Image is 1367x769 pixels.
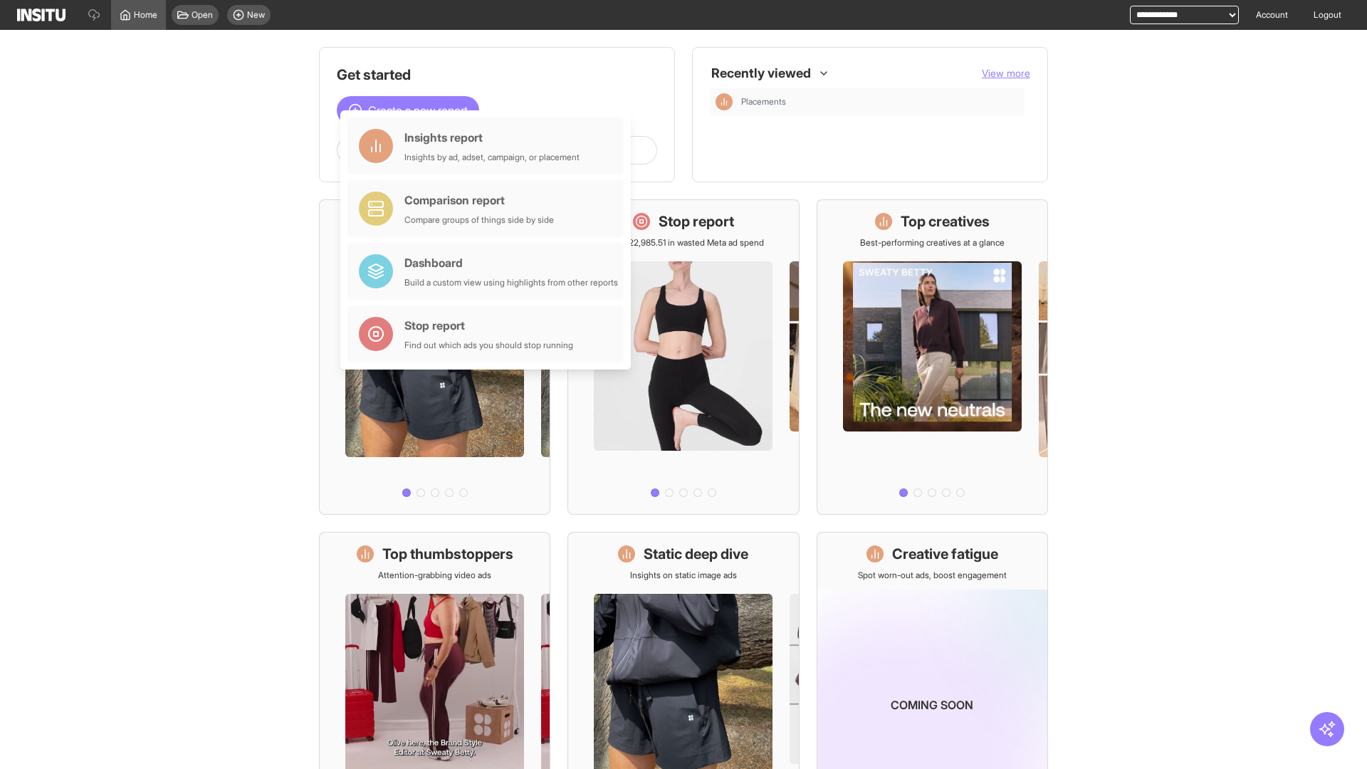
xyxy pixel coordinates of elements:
[716,93,733,110] div: Insights
[404,340,573,351] div: Find out which ads you should stop running
[982,66,1030,80] button: View more
[982,67,1030,79] span: View more
[134,9,157,21] span: Home
[404,192,554,209] div: Comparison report
[247,9,265,21] span: New
[603,237,764,249] p: Save £22,985.51 in wasted Meta ad spend
[741,96,1019,108] span: Placements
[901,211,990,231] h1: Top creatives
[192,9,213,21] span: Open
[404,152,580,163] div: Insights by ad, adset, campaign, or placement
[404,317,573,334] div: Stop report
[337,65,657,85] h1: Get started
[644,544,748,564] h1: Static deep dive
[368,102,468,119] span: Create a new report
[817,199,1048,515] a: Top creativesBest-performing creatives at a glance
[741,96,786,108] span: Placements
[319,199,550,515] a: What's live nowSee all active ads instantly
[567,199,799,515] a: Stop reportSave £22,985.51 in wasted Meta ad spend
[404,214,554,226] div: Compare groups of things side by side
[630,570,737,581] p: Insights on static image ads
[404,129,580,146] div: Insights report
[860,237,1005,249] p: Best-performing creatives at a glance
[337,96,479,125] button: Create a new report
[404,277,618,288] div: Build a custom view using highlights from other reports
[659,211,734,231] h1: Stop report
[17,9,66,21] img: Logo
[382,544,513,564] h1: Top thumbstoppers
[378,570,491,581] p: Attention-grabbing video ads
[404,254,618,271] div: Dashboard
